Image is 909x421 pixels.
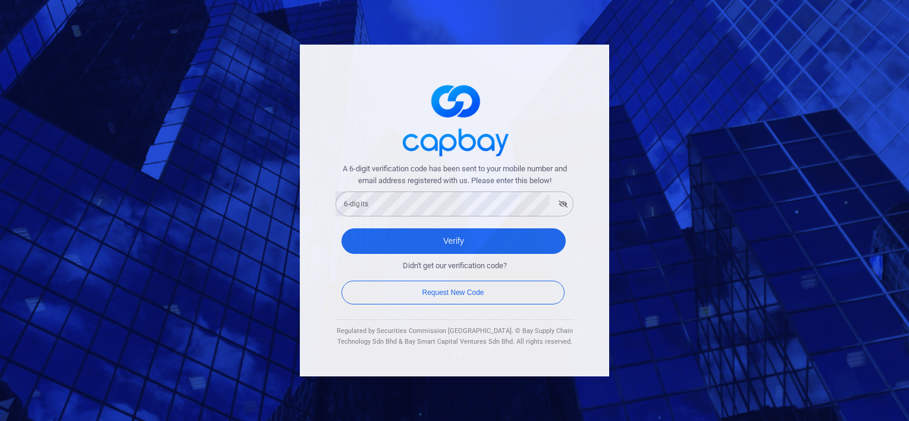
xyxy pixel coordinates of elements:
span: A 6-digit verification code has been sent to your mobile number and email address registered with... [336,163,573,188]
img: logo [395,74,514,163]
button: Request New Code [341,281,565,304]
span: Didn't get our verification code? [403,260,507,272]
div: Regulated by Securities Commission [GEOGRAPHIC_DATA]. © Bay Supply Chain Technology Sdn Bhd & Bay... [336,326,573,347]
button: Verify [341,228,566,254]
